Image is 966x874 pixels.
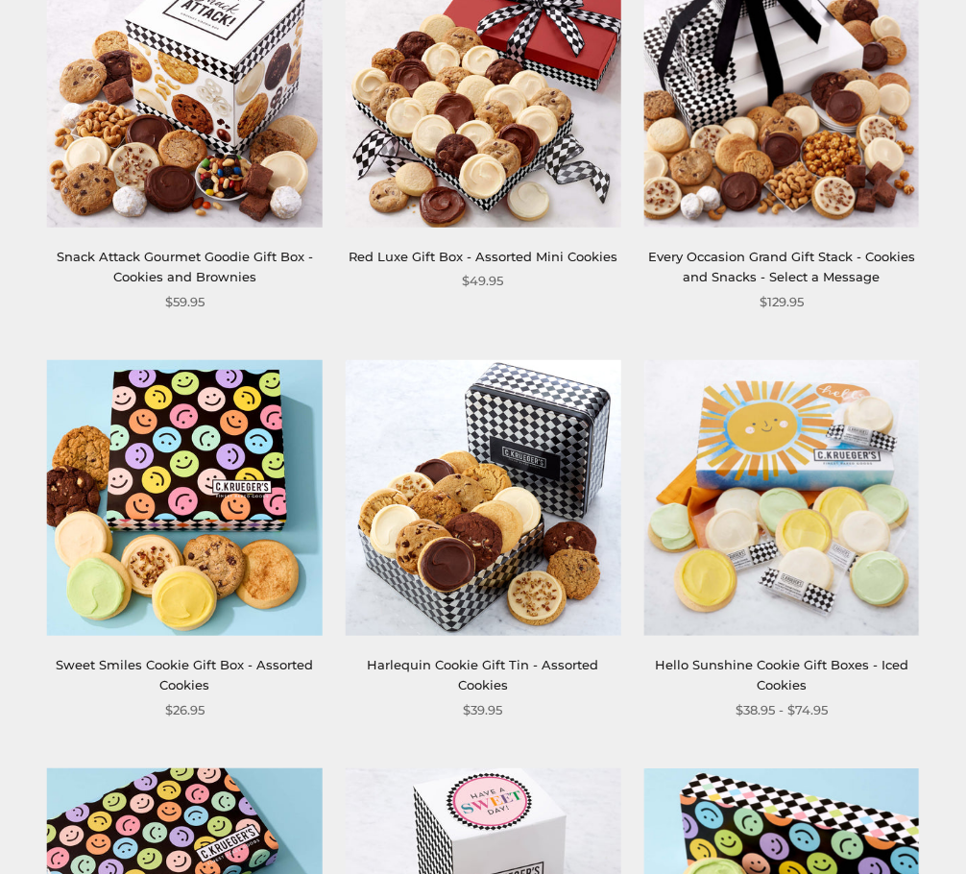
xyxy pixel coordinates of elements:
[349,249,617,264] a: Red Luxe Gift Box - Assorted Mini Cookies
[346,360,621,636] img: Harlequin Cookie Gift Tin - Assorted Cookies
[165,292,205,312] span: $59.95
[15,801,199,859] iframe: Sign Up via Text for Offers
[655,657,908,692] a: Hello Sunshine Cookie Gift Boxes - Iced Cookies
[367,657,598,692] a: Harlequin Cookie Gift Tin - Assorted Cookies
[47,360,323,636] img: Sweet Smiles Cookie Gift Box - Assorted Cookies
[643,360,919,636] img: Hello Sunshine Cookie Gift Boxes - Iced Cookies
[736,700,828,720] span: $38.95 - $74.95
[56,657,313,692] a: Sweet Smiles Cookie Gift Box - Assorted Cookies
[648,249,915,284] a: Every Occasion Grand Gift Stack - Cookies and Snacks - Select a Message
[57,249,313,284] a: Snack Attack Gourmet Goodie Gift Box - Cookies and Brownies
[760,292,804,312] span: $129.95
[165,700,205,720] span: $26.95
[463,700,502,720] span: $39.95
[462,271,503,291] span: $49.95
